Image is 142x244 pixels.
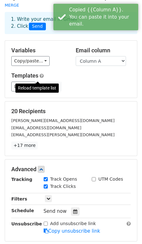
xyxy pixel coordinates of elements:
[6,16,136,30] div: 1. Write your email in Gmail 2. Click
[11,166,131,173] h5: Advanced
[11,118,115,123] small: [PERSON_NAME][EMAIL_ADDRESS][DOMAIN_NAME]
[11,142,38,149] a: +17 more
[76,47,131,54] h5: Email column
[11,196,27,201] strong: Filters
[50,220,96,227] label: Add unsubscribe link
[11,208,34,213] strong: Schedule
[15,84,59,93] div: Reload template list
[44,208,67,214] span: Send now
[50,176,77,183] label: Track Opens
[11,221,42,226] strong: Unsubscribe
[11,108,131,115] h5: 20 Recipients
[11,56,50,66] a: Copy/paste...
[111,214,142,244] iframe: Chat Widget
[50,183,76,190] label: Track Clicks
[11,72,38,79] a: Templates
[69,6,136,28] div: Copied {{Column A}}. You can paste it into your email.
[11,47,66,54] h5: Variables
[98,176,123,183] label: UTM Codes
[44,228,100,234] a: Copy unsubscribe link
[11,177,32,182] strong: Tracking
[11,82,35,91] a: Load...
[11,132,115,137] small: [EMAIL_ADDRESS][PERSON_NAME][DOMAIN_NAME]
[29,23,46,30] span: Send
[11,125,81,130] small: [EMAIL_ADDRESS][DOMAIN_NAME]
